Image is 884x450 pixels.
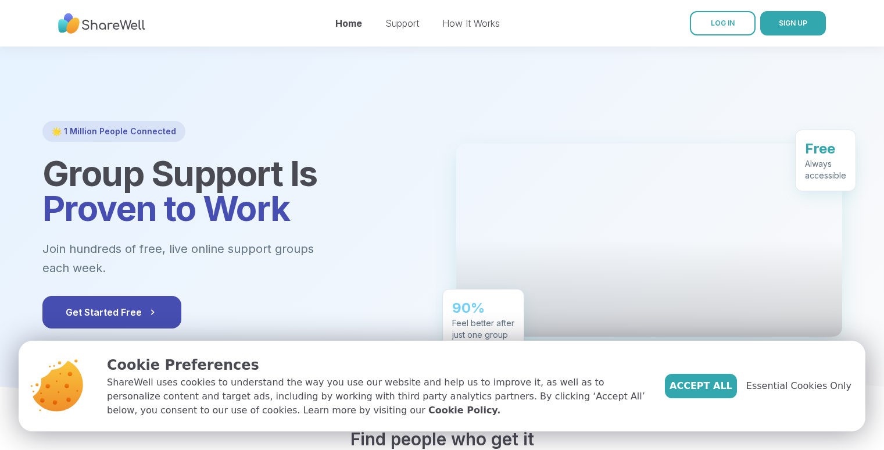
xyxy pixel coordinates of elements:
span: Get Started Free [66,305,158,319]
span: Proven to Work [42,187,290,229]
p: Cookie Preferences [107,355,646,376]
button: SIGN UP [760,11,826,35]
button: Get Started Free [42,296,181,328]
div: Free [805,139,846,158]
div: 🌟 1 Million People Connected [42,121,185,142]
span: SIGN UP [779,19,807,27]
p: ShareWell uses cookies to understand the way you use our website and help us to improve it, as we... [107,376,646,417]
span: LOG IN [711,19,735,27]
img: ShareWell Nav Logo [58,8,145,40]
h2: Find people who get it [42,428,842,449]
span: Essential Cookies Only [746,379,851,393]
a: How It Works [442,17,500,29]
a: Support [385,17,419,29]
p: Join hundreds of free, live online support groups each week. [42,240,377,277]
div: Feel better after just one group [452,317,514,340]
h1: Group Support Is [42,156,428,226]
a: LOG IN [690,11,756,35]
a: Home [335,17,362,29]
button: Accept All [665,374,737,398]
div: 90% [452,298,514,317]
div: Always accessible [805,158,846,181]
span: Accept All [670,379,732,393]
a: Cookie Policy. [428,403,500,417]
